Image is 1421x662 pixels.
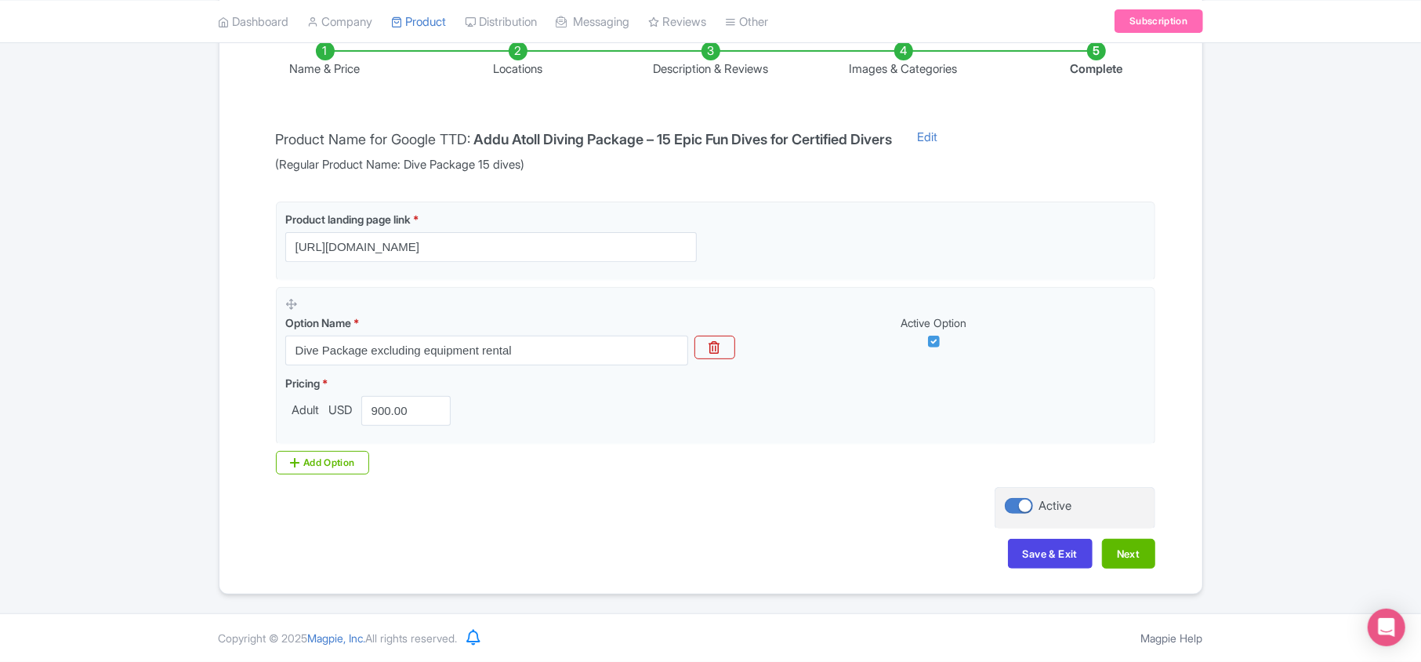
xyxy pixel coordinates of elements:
[807,42,1000,78] li: Images & Categories
[422,42,614,78] li: Locations
[1039,497,1072,515] div: Active
[285,316,351,329] span: Option Name
[1141,631,1203,645] a: Magpie Help
[276,131,471,147] span: Product Name for Google TTD:
[209,630,467,646] div: Copyright © 2025 All rights reserved.
[285,376,320,390] span: Pricing
[1000,42,1193,78] li: Complete
[1115,9,1202,33] a: Subscription
[1102,539,1155,569] button: Next
[361,396,451,426] input: 0.00
[1368,609,1405,646] div: Open Intercom Messenger
[229,42,422,78] li: Name & Price
[276,156,893,174] span: (Regular Product Name: Dive Package 15 dives)
[285,336,688,366] input: Option Name
[285,213,411,226] span: Product landing page link
[474,132,893,147] h4: Addu Atoll Diving Package – 15 Epic Fun Dives for Certified Divers
[285,232,697,262] input: Product landing page link
[1008,539,1093,569] button: Save & Exit
[901,316,967,329] span: Active Option
[276,451,370,475] div: Add Option
[902,129,954,174] a: Edit
[325,402,355,420] span: USD
[614,42,807,78] li: Description & Reviews
[285,402,325,420] span: Adult
[308,631,366,645] span: Magpie, Inc.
